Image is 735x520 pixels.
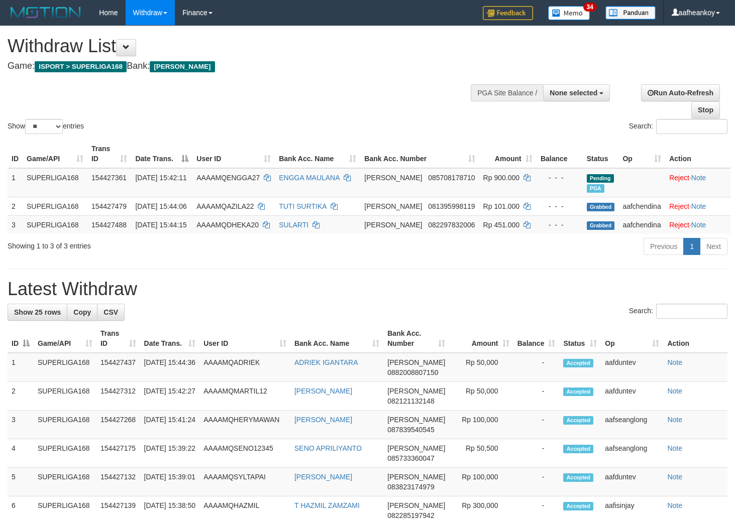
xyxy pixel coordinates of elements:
h4: Game: Bank: [8,61,480,71]
a: Reject [669,174,689,182]
th: Bank Acc. Name: activate to sort column ascending [290,324,383,353]
a: Copy [67,304,97,321]
span: [PERSON_NAME] [387,387,445,395]
th: Bank Acc. Name: activate to sort column ascending [275,140,360,168]
div: PGA Site Balance / [471,84,543,101]
a: Note [667,501,682,509]
span: Show 25 rows [14,308,61,316]
span: None selected [550,89,597,97]
a: CSV [97,304,125,321]
label: Search: [629,119,727,134]
div: Showing 1 to 3 of 3 entries [8,237,299,251]
th: User ID: activate to sort column ascending [199,324,290,353]
span: CSV [103,308,118,316]
span: Accepted [563,359,593,367]
a: Next [700,238,727,255]
span: 154427361 [91,174,127,182]
td: 154427132 [96,468,140,496]
span: [DATE] 15:44:15 [135,221,186,229]
td: aafchendina [618,215,665,234]
td: aafchendina [618,197,665,215]
td: 5 [8,468,34,496]
td: Rp 50,000 [449,353,513,382]
td: Rp 50,500 [449,439,513,468]
span: Pending [587,174,614,183]
td: AAAAMQSENO12345 [199,439,290,468]
a: Reject [669,221,689,229]
span: AAAAMQAZILA22 [196,202,254,210]
a: Note [691,221,706,229]
td: 154427437 [96,353,140,382]
th: Balance: activate to sort column ascending [513,324,560,353]
a: Note [667,387,682,395]
td: 154427312 [96,382,140,411]
a: [PERSON_NAME] [294,473,352,481]
span: [PERSON_NAME] [387,358,445,366]
th: Bank Acc. Number: activate to sort column ascending [360,140,479,168]
td: 2 [8,197,23,215]
span: Grabbed [587,203,615,211]
a: Note [667,473,682,481]
td: - [513,439,560,468]
td: Rp 100,000 [449,468,513,496]
span: Accepted [563,502,593,510]
a: ENGGA MAULANA [279,174,340,182]
td: SUPERLIGA168 [23,197,87,215]
a: Run Auto-Refresh [641,84,720,101]
td: SUPERLIGA168 [23,215,87,234]
td: SUPERLIGA168 [34,353,96,382]
a: Stop [691,101,720,118]
td: aafduntev [601,353,663,382]
span: Accepted [563,416,593,425]
img: panduan.png [605,6,656,20]
th: Bank Acc. Number: activate to sort column ascending [383,324,449,353]
button: None selected [543,84,610,101]
span: Copy 085708178710 to clipboard [428,174,475,182]
td: AAAAMQADRIEK [199,353,290,382]
span: Copy 081395998119 to clipboard [428,202,475,210]
th: Action [665,140,730,168]
td: AAAAMQSYLTAPAI [199,468,290,496]
th: Status: activate to sort column ascending [559,324,601,353]
span: [DATE] 15:44:06 [135,202,186,210]
th: Balance [537,140,583,168]
span: Copy [73,308,91,316]
td: - [513,468,560,496]
div: - - - [541,220,579,230]
span: Copy 082285197942 to clipboard [387,511,434,519]
td: [DATE] 15:39:22 [140,439,200,468]
a: SENO APRILIYANTO [294,444,362,452]
th: Date Trans.: activate to sort column descending [131,140,192,168]
td: SUPERLIGA168 [34,382,96,411]
span: 154427488 [91,221,127,229]
a: Note [667,416,682,424]
a: 1 [683,238,700,255]
a: [PERSON_NAME] [294,416,352,424]
td: 3 [8,215,23,234]
span: Copy 082121132148 to clipboard [387,397,434,405]
th: Op: activate to sort column ascending [618,140,665,168]
a: [PERSON_NAME] [294,387,352,395]
td: Rp 50,000 [449,382,513,411]
span: Rp 900.000 [483,174,519,182]
th: Action [663,324,727,353]
div: - - - [541,173,579,183]
th: Date Trans.: activate to sort column ascending [140,324,200,353]
td: Rp 100,000 [449,411,513,439]
select: Showentries [25,119,63,134]
span: Accepted [563,387,593,396]
td: [DATE] 15:39:01 [140,468,200,496]
span: Marked by aafounsreynich [587,184,604,193]
th: ID: activate to sort column descending [8,324,34,353]
span: [PERSON_NAME] [150,61,215,72]
h1: Latest Withdraw [8,279,727,299]
img: MOTION_logo.png [8,5,84,20]
span: Rp 451.000 [483,221,519,229]
td: 154427175 [96,439,140,468]
a: ADRIEK IGANTARA [294,358,358,366]
td: [DATE] 15:42:27 [140,382,200,411]
span: AAAAMQDHEKA20 [196,221,259,229]
span: Copy 0882008807150 to clipboard [387,368,438,376]
span: 34 [583,3,597,12]
td: [DATE] 15:41:24 [140,411,200,439]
